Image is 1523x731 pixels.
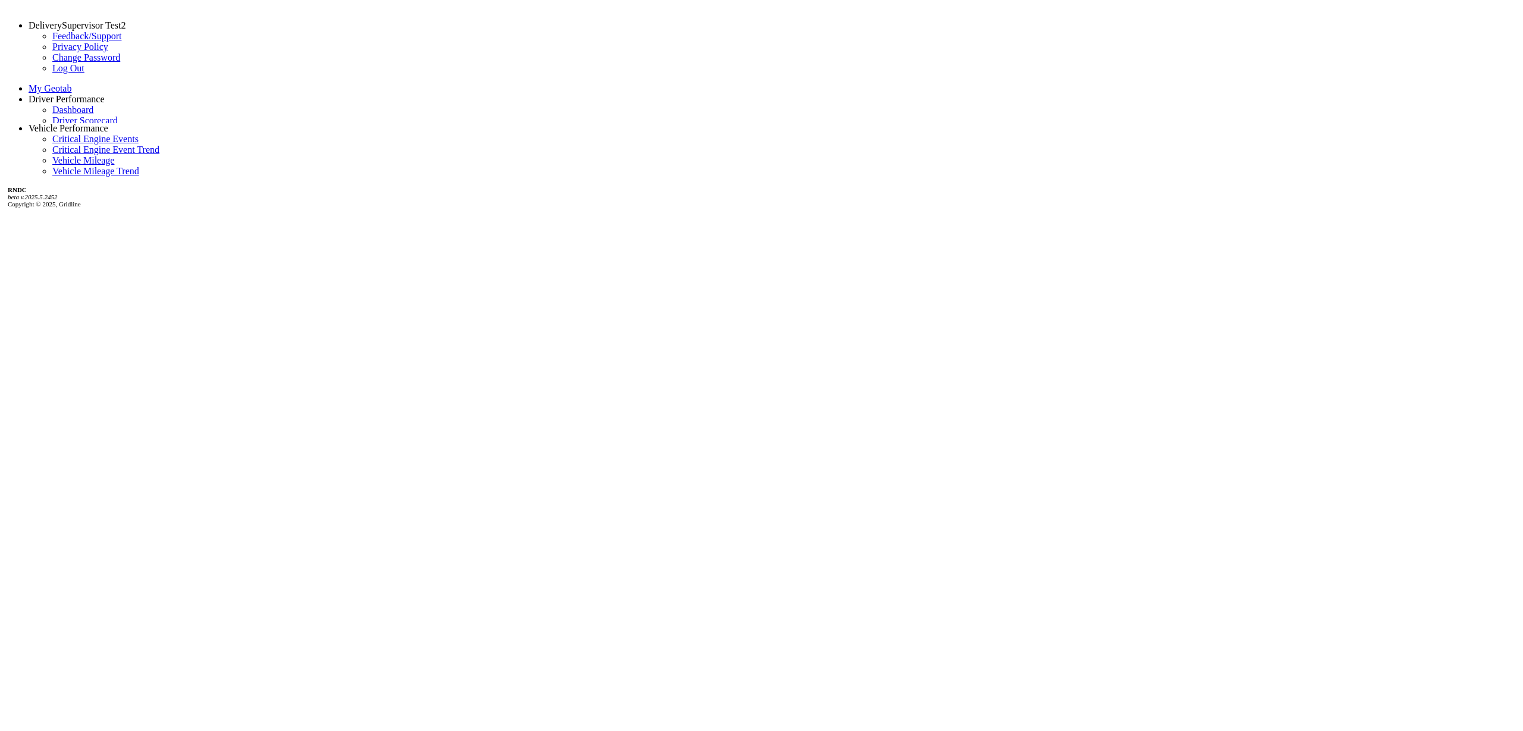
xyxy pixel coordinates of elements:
b: RNDC [8,186,27,193]
a: Feedback/Support [52,31,121,41]
a: Critical Engine Event Trend [52,145,159,155]
a: Driver Scorecard [52,115,118,126]
a: Change Password [52,52,120,62]
a: Vehicle Mileage Trend [52,166,139,176]
a: Dashboard [52,105,93,115]
a: My Geotab [29,83,71,93]
a: DeliverySupervisor Test2 [29,20,126,30]
a: Vehicle Mileage [52,155,114,165]
a: Log Out [52,63,84,73]
a: Critical Engine Events [52,134,139,144]
a: Driver Performance [29,94,105,104]
i: beta v.2025.5.2452 [8,193,58,200]
a: Privacy Policy [52,42,108,52]
a: Vehicle Performance [29,123,108,133]
div: Copyright © 2025, Gridline [8,186,1518,208]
